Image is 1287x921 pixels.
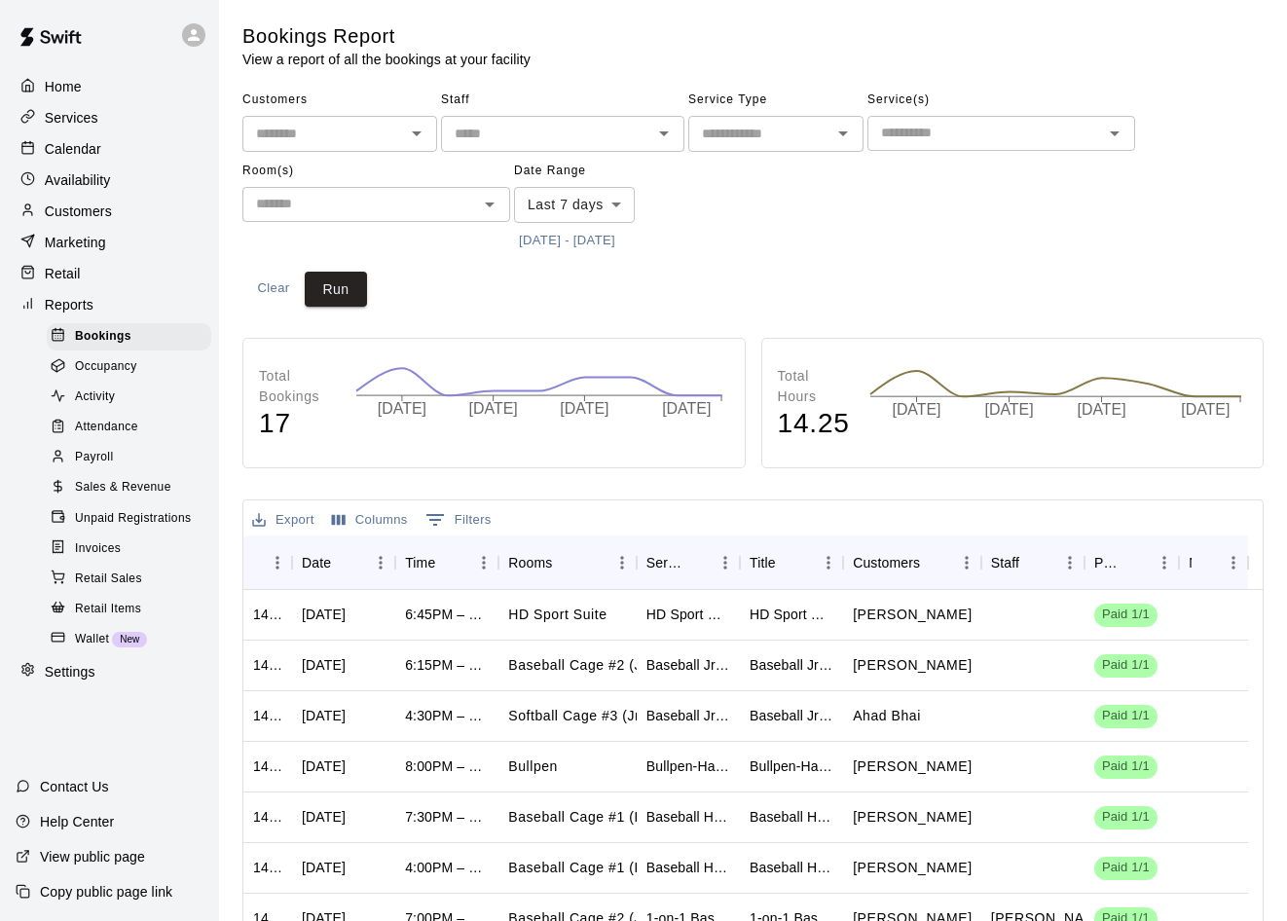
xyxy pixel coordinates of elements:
[16,228,203,257] a: Marketing
[985,402,1034,419] tspan: [DATE]
[469,401,518,418] tspan: [DATE]
[47,351,219,382] a: Occupancy
[16,166,203,195] div: Availability
[47,353,211,381] div: Occupancy
[47,383,219,413] a: Activity
[405,605,489,624] div: 6:45PM – 8:00PM
[16,103,203,132] a: Services
[16,72,203,101] a: Home
[1101,120,1128,147] button: Open
[243,535,292,590] div: ID
[829,120,857,147] button: Open
[47,444,211,471] div: Payroll
[263,548,292,577] button: Menu
[75,478,171,497] span: Sales & Revenue
[508,706,727,726] p: Softball Cage #3 (Jr Hack Attack)
[405,858,489,877] div: 4:00PM – 5:00PM
[1094,859,1158,877] span: Paid 1/1
[646,605,730,624] div: HD Sport Suite+Golf Simulator- Private Room
[637,535,740,590] div: Service
[646,655,730,675] div: Baseball Jr Hack Attack- Perfect for all skill levels
[607,548,637,577] button: Menu
[253,807,282,827] div: 1436191
[253,605,282,624] div: 1438284
[750,858,833,877] div: Baseball Hack Attack- Best for 14u +
[776,549,803,576] button: Sort
[441,85,684,116] span: Staff
[45,170,111,190] p: Availability
[646,706,730,725] div: Baseball Jr Hack Attack- Perfect for all skill levels
[16,197,203,226] a: Customers
[405,655,489,675] div: 6:15PM – 6:45PM
[920,549,947,576] button: Sort
[45,202,112,221] p: Customers
[47,323,211,350] div: Bookings
[40,812,114,831] p: Help Center
[1179,535,1248,590] div: Notes
[47,594,219,624] a: Retail Items
[253,655,282,675] div: 1438216
[646,756,730,776] div: Bullpen-Hardball or Softball
[45,264,81,283] p: Retail
[750,535,776,590] div: Title
[646,535,683,590] div: Service
[750,807,833,827] div: Baseball Hack Attack- Best for 14u +
[1122,549,1150,576] button: Sort
[435,549,462,576] button: Sort
[405,535,435,590] div: Time
[867,85,1135,116] span: Service(s)
[242,23,531,50] h5: Bookings Report
[75,509,191,529] span: Unpaid Registrations
[45,77,82,96] p: Home
[514,187,635,223] div: Last 7 days
[853,655,972,676] p: Izaac Timbers
[253,756,282,776] div: 1436249
[259,366,336,407] p: Total Bookings
[16,259,203,288] a: Retail
[47,626,211,653] div: WalletNew
[405,706,489,725] div: 4:30PM – 5:00PM
[508,807,717,828] p: Baseball Cage #1 (Hack Attack)
[45,233,106,252] p: Marketing
[75,418,138,437] span: Attendance
[853,535,920,590] div: Customers
[75,448,113,467] span: Payroll
[302,655,346,675] div: Thu, Sep 18, 2025
[981,535,1085,590] div: Staff
[16,290,203,319] a: Reports
[683,549,711,576] button: Sort
[750,655,833,675] div: Baseball Jr Hack Attack- Perfect for all skill levels
[1094,535,1122,590] div: Payment
[47,505,211,533] div: Unpaid Registrations
[1094,808,1158,827] span: Paid 1/1
[403,120,430,147] button: Open
[47,474,211,501] div: Sales & Revenue
[952,548,981,577] button: Menu
[378,401,426,418] tspan: [DATE]
[47,413,219,443] a: Attendance
[253,549,280,576] button: Sort
[853,807,972,828] p: James Zantingh
[514,226,620,256] button: [DATE] - [DATE]
[421,504,496,535] button: Show filters
[40,847,145,866] p: View public page
[47,566,211,593] div: Retail Sales
[45,662,95,682] p: Settings
[476,191,503,218] button: Open
[1094,707,1158,725] span: Paid 1/1
[47,534,219,564] a: Invoices
[469,548,498,577] button: Menu
[16,657,203,686] a: Settings
[47,596,211,623] div: Retail Items
[259,407,336,441] h4: 17
[75,357,137,377] span: Occupancy
[1183,402,1232,419] tspan: [DATE]
[552,549,579,576] button: Sort
[366,548,395,577] button: Menu
[47,624,219,654] a: WalletNew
